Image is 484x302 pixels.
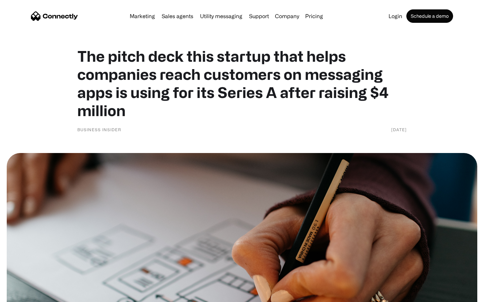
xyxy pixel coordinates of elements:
[302,13,326,19] a: Pricing
[77,126,121,133] div: Business Insider
[159,13,196,19] a: Sales agents
[246,13,272,19] a: Support
[406,9,453,23] a: Schedule a demo
[127,13,158,19] a: Marketing
[386,13,405,19] a: Login
[391,126,407,133] div: [DATE]
[275,11,299,21] div: Company
[13,290,40,300] ul: Language list
[77,47,407,119] h1: The pitch deck this startup that helps companies reach customers on messaging apps is using for i...
[197,13,245,19] a: Utility messaging
[7,290,40,300] aside: Language selected: English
